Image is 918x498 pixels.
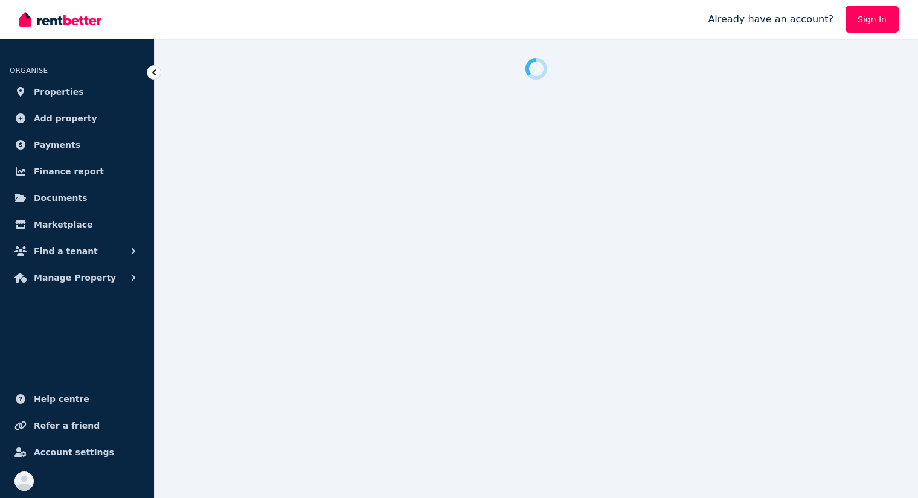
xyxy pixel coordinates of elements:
a: Help centre [10,387,144,411]
button: Find a tenant [10,239,144,263]
span: Properties [34,85,84,99]
span: Documents [34,191,88,205]
span: Finance report [34,164,104,179]
span: Find a tenant [34,244,98,258]
span: Payments [34,138,80,152]
img: RentBetter [19,10,101,28]
span: ORGANISE [10,66,48,75]
span: Refer a friend [34,418,100,433]
a: Marketplace [10,212,144,237]
a: Sign In [846,6,899,33]
span: Marketplace [34,217,92,232]
a: Properties [10,80,144,104]
span: Help centre [34,392,89,406]
span: Add property [34,111,97,126]
span: Already have an account? [708,12,833,27]
button: Manage Property [10,266,144,290]
a: Add property [10,106,144,130]
a: Account settings [10,440,144,464]
a: Finance report [10,159,144,184]
a: Payments [10,133,144,157]
a: Refer a friend [10,413,144,438]
a: Documents [10,186,144,210]
span: Account settings [34,445,114,459]
span: Manage Property [34,270,116,285]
